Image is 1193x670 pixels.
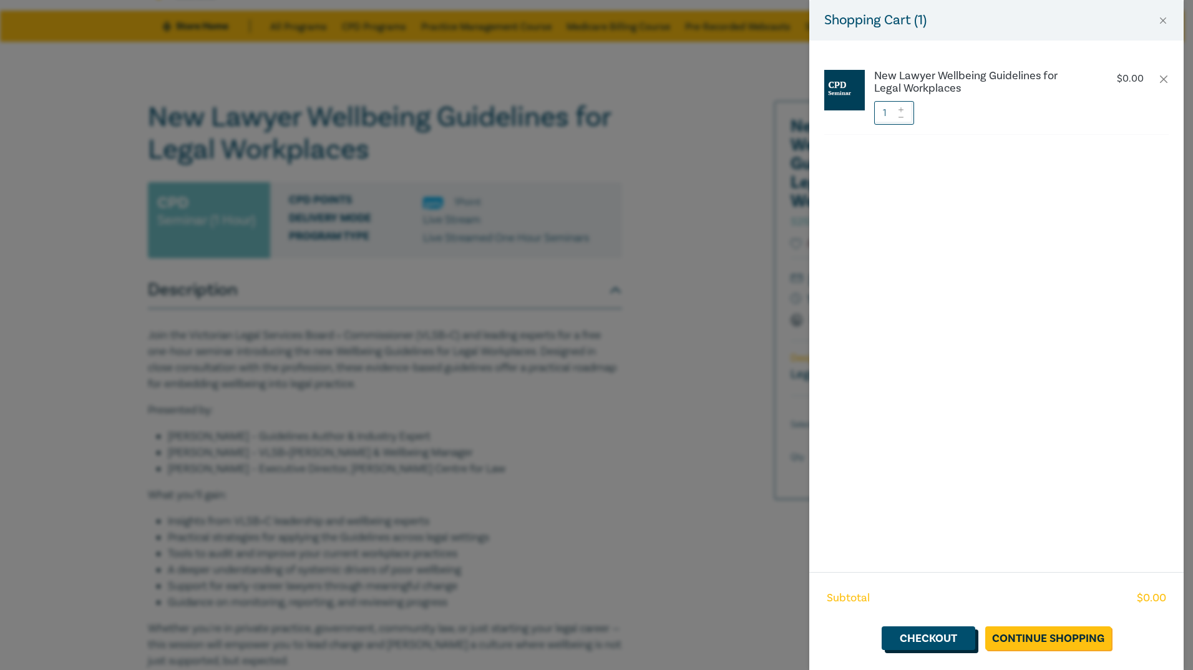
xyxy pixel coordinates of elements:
p: $ 0.00 [1117,73,1144,85]
a: Continue Shopping [985,626,1111,650]
img: CPD%20Seminar.jpg [824,70,865,110]
h5: Shopping Cart ( 1 ) [824,10,927,31]
a: Checkout [882,626,975,650]
button: Close [1157,15,1169,26]
span: $ 0.00 [1137,590,1166,606]
span: Subtotal [827,590,870,606]
input: 1 [874,101,914,125]
a: New Lawyer Wellbeing Guidelines for Legal Workplaces [874,70,1081,95]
